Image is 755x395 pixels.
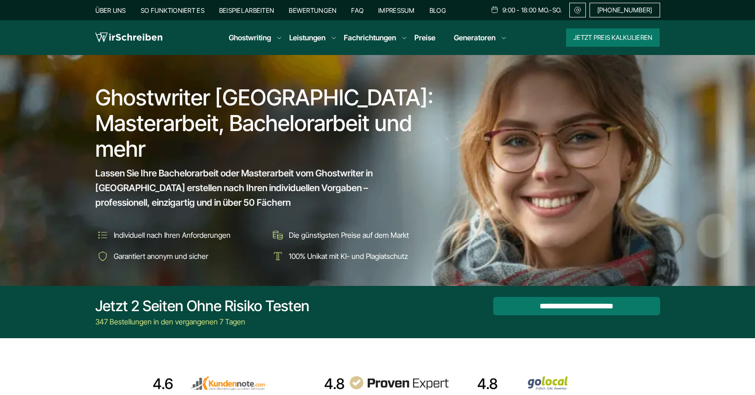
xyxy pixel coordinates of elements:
span: Lassen Sie Ihre Bachelorarbeit oder Masterarbeit vom Ghostwriter in [GEOGRAPHIC_DATA] erstellen n... [95,166,423,210]
a: Impressum [378,6,415,14]
img: Schedule [490,6,499,13]
a: Blog [430,6,446,14]
img: logo wirschreiben [95,31,162,44]
img: kundennote [177,376,278,390]
span: [PHONE_NUMBER] [597,6,652,14]
a: [PHONE_NUMBER] [590,3,660,17]
li: 100% Unikat mit KI- und Plagiatschutz [270,249,439,263]
li: Individuell nach Ihren Anforderungen [95,228,264,242]
img: Wirschreiben Bewertungen [501,376,602,390]
img: 100% Unikat mit KI- und Plagiatschutz [270,249,285,263]
span: 9:00 - 18:00 Mo.-So. [502,6,562,14]
img: Individuell nach Ihren Anforderungen [95,228,110,242]
li: Garantiert anonym und sicher [95,249,264,263]
a: So funktioniert es [141,6,204,14]
div: 4.8 [324,375,345,393]
a: Generatoren [454,32,496,43]
img: Email [573,6,582,14]
a: Leistungen [289,32,325,43]
img: Die günstigsten Preise auf dem Markt [270,228,285,242]
a: Bewertungen [289,6,336,14]
a: Preise [414,33,435,42]
a: FAQ [351,6,364,14]
img: Garantiert anonym und sicher [95,249,110,263]
div: Jetzt 2 Seiten ohne Risiko testen [95,297,309,315]
div: 347 Bestellungen in den vergangenen 7 Tagen [95,316,309,327]
a: Beispielarbeiten [219,6,274,14]
a: Über uns [95,6,126,14]
button: Jetzt Preis kalkulieren [566,28,660,47]
h1: Ghostwriter [GEOGRAPHIC_DATA]: Masterarbeit, Bachelorarbeit und mehr [95,85,440,162]
div: 4.6 [153,375,173,393]
li: Die günstigsten Preise auf dem Markt [270,228,439,242]
a: Ghostwriting [229,32,271,43]
a: Fachrichtungen [344,32,396,43]
div: 4.8 [477,375,498,393]
img: provenexpert reviews [348,376,449,390]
